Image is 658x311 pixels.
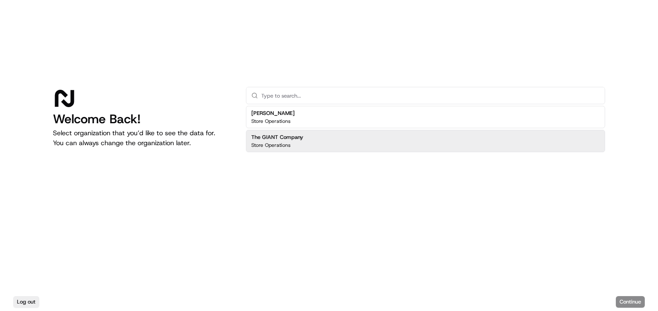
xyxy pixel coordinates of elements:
[251,134,303,141] h2: The GIANT Company
[53,112,233,127] h1: Welcome Back!
[246,104,605,154] div: Suggestions
[251,110,295,117] h2: [PERSON_NAME]
[261,87,600,104] input: Type to search...
[53,128,233,148] p: Select organization that you’d like to see the data for. You can always change the organization l...
[251,142,291,148] p: Store Operations
[13,296,39,308] button: Log out
[251,118,291,124] p: Store Operations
